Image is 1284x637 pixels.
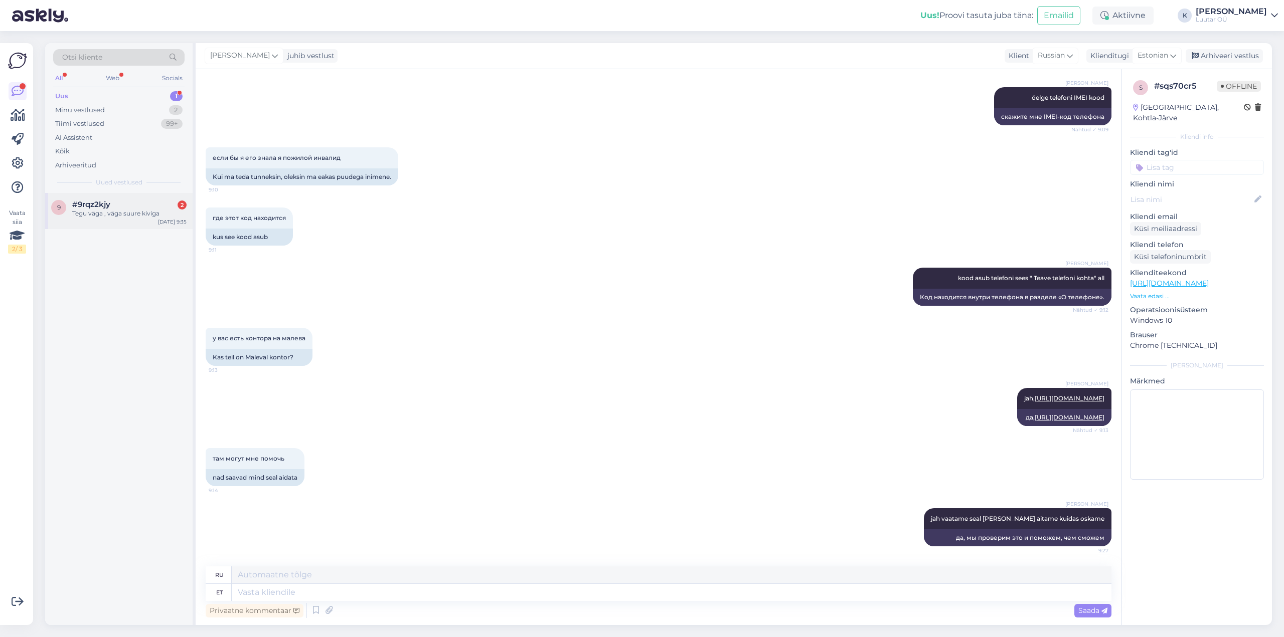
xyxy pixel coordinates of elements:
span: Russian [1038,50,1065,61]
span: Saada [1078,606,1107,615]
span: kood asub telefoni sees " Teave telefoni kohta" all [958,274,1104,282]
span: 9 [57,203,61,211]
p: Brauser [1130,330,1264,340]
div: Küsi meiliaadressi [1130,222,1201,236]
div: AI Assistent [55,133,92,143]
div: 2 / 3 [8,245,26,254]
p: Vaata edasi ... [1130,292,1264,301]
p: Kliendi telefon [1130,240,1264,250]
span: [PERSON_NAME] [1065,380,1108,387]
b: Uus! [920,11,939,20]
span: 9:13 [209,366,246,374]
div: Kliendi info [1130,132,1264,141]
span: jah, [1024,394,1104,402]
span: s [1139,84,1143,91]
a: [URL][DOMAIN_NAME] [1035,394,1104,402]
a: [PERSON_NAME]Luutar OÜ [1196,8,1278,24]
img: Askly Logo [8,51,27,70]
button: Emailid [1037,6,1080,25]
div: Arhiveeri vestlus [1186,49,1263,63]
span: [PERSON_NAME] [1065,500,1108,508]
div: Luutar OÜ [1196,16,1267,24]
div: nad saavad mind seal aidata [206,469,304,486]
span: там могут мне помочь [213,455,284,462]
div: 1 [170,91,183,101]
p: Chrome [TECHNICAL_ID] [1130,340,1264,351]
p: Klienditeekond [1130,268,1264,278]
span: Nähtud ✓ 9:13 [1071,427,1108,434]
div: Klienditugi [1086,51,1129,61]
div: Proovi tasuta juba täna: [920,10,1033,22]
p: Kliendi email [1130,211,1264,222]
div: [PERSON_NAME] [1196,8,1267,16]
div: 99+ [161,119,183,129]
span: 9:27 [1071,547,1108,554]
div: All [53,72,65,85]
input: Lisa tag [1130,160,1264,175]
div: Klient [1005,51,1029,61]
span: у вас есть контора на малева [213,334,305,342]
div: Tegu väga , väga suure kiviga [72,209,187,218]
span: 9:11 [209,246,246,254]
span: [PERSON_NAME] [1065,260,1108,267]
div: да, мы проверим это и поможем, чем сможем [924,529,1111,546]
div: Kas teil on Maleval kontor? [206,349,312,366]
span: 9:10 [209,186,246,193]
div: да, [1017,409,1111,426]
div: Privaatne kommentaar [206,604,303,617]
div: et [216,584,223,601]
div: Aktiivne [1092,7,1154,25]
div: K [1178,9,1192,23]
span: Offline [1217,81,1261,92]
div: Kui ma teda tunneksin, oleksin ma eakas puudega inimene. [206,168,398,185]
div: Tiimi vestlused [55,119,104,129]
div: Kõik [55,146,70,156]
div: juhib vestlust [283,51,335,61]
p: Märkmed [1130,376,1264,386]
p: Operatsioonisüsteem [1130,305,1264,315]
span: Estonian [1138,50,1168,61]
input: Lisa nimi [1131,194,1252,205]
div: 2 [169,105,183,115]
span: [PERSON_NAME] [210,50,270,61]
p: Windows 10 [1130,315,1264,326]
span: 9:14 [209,487,246,494]
div: Web [104,72,121,85]
div: Arhiveeritud [55,160,96,170]
div: Uus [55,91,68,101]
div: 2 [178,200,187,209]
span: Nähtud ✓ 9:12 [1071,306,1108,314]
p: Kliendi nimi [1130,179,1264,189]
span: если бы я его знала я пожилой инвалид [213,154,341,161]
div: Vaata siia [8,208,26,254]
span: [PERSON_NAME] [1065,79,1108,87]
span: Otsi kliente [62,52,102,63]
span: öelge telefoni IMEI kood [1032,94,1104,101]
div: Код находится внутри телефона в разделе «О телефоне». [913,289,1111,306]
span: #9rqz2kjy [72,200,110,209]
a: [URL][DOMAIN_NAME] [1130,279,1209,288]
span: jah vaatame seal [PERSON_NAME] aitame kuidas oskame [931,515,1104,522]
span: Uued vestlused [96,178,142,187]
div: Minu vestlused [55,105,105,115]
div: Socials [160,72,185,85]
div: скажите мне IMEI-код телефона [994,108,1111,125]
div: [PERSON_NAME] [1130,361,1264,370]
div: [DATE] 9:35 [158,218,187,226]
div: Küsi telefoninumbrit [1130,250,1211,264]
span: где этот код находится [213,214,286,222]
div: ru [215,566,224,583]
div: [GEOGRAPHIC_DATA], Kohtla-Järve [1133,102,1244,123]
div: kus see kood asub [206,229,293,246]
span: Nähtud ✓ 9:09 [1071,126,1108,133]
a: [URL][DOMAIN_NAME] [1035,413,1104,421]
div: # sqs70cr5 [1154,80,1217,92]
p: Kliendi tag'id [1130,147,1264,158]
